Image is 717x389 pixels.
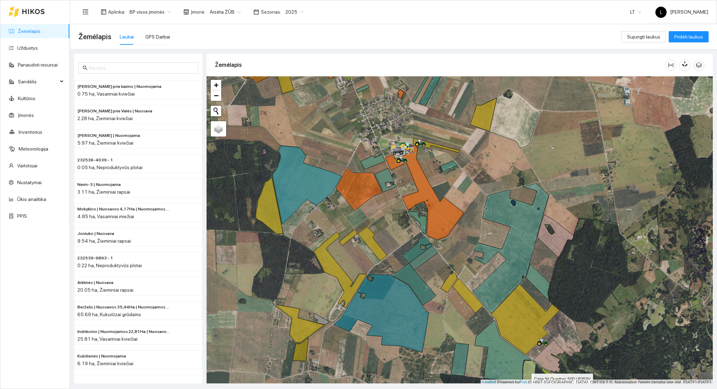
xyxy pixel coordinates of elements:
span: 232539-9893 - 1 [77,255,113,262]
button: Sujungti laukus [621,31,666,42]
span: 0.05 ha, Neproduktyvūs plotai [77,165,142,170]
span: Kubilienės | Nuomojama [77,353,126,360]
span: Arsėta ŽŪB [210,7,241,17]
a: Įmonės [18,112,34,118]
span: L [660,7,662,18]
button: column-width [665,60,676,71]
a: Panaudoti resursai [18,62,58,68]
span: 2.28 ha, Žieminiai kviečiai [77,116,133,121]
span: calendar [253,9,259,15]
span: Rolando prie kaimo | Nuomojama [77,83,161,90]
span: 20.05 ha, Žieminiai rapsai [77,287,133,293]
a: Zoom in [211,80,221,90]
a: Layers [211,121,226,137]
span: Berželis | Nuosavos 35,44Ha | Nuomojamos 30,25Ha [77,304,171,311]
span: − [214,91,218,100]
a: Vartotojai [17,163,37,168]
span: column-width [666,62,676,68]
span: Joniuko | Nuosava [77,230,114,237]
span: Pridėti laukus [674,33,703,41]
button: Initiate a new search [211,106,221,116]
span: Sujungti laukus [627,33,660,41]
a: Pridėti laukus [669,34,709,40]
span: 6.19 ha, Žieminiai kviečiai [77,361,133,366]
span: 3.11 ha, Žieminiai rapsai [77,189,130,195]
span: Sezonas : [261,8,281,16]
span: Sandėlis [18,75,58,89]
a: Žemėlapis [18,28,41,34]
span: [PERSON_NAME] [655,9,708,15]
span: Ginaičių Valiaus | Nuomojama [77,132,140,139]
button: menu-fold [78,5,92,19]
a: Ūkio analitika [17,196,46,202]
span: 4.85 ha, Vasariniai miežiai [77,214,134,219]
div: | Powered by © HNIT-[GEOGRAPHIC_DATA]; ORT10LT ©, Nacionalinė žemės tarnyba prie AM, [DATE]-[DATE] [481,380,713,385]
span: 2025 [285,7,304,17]
a: Inventorius [19,129,42,135]
span: Žemėlapis [78,31,111,42]
a: Nustatymai [17,180,42,185]
button: Pridėti laukus [669,31,709,42]
span: 5.97 ha, Žieminiai kviečiai [77,140,133,146]
a: Meteorologija [19,146,48,152]
a: Zoom out [211,90,221,101]
span: Neim-3 | Nuomojama [77,181,121,188]
span: BP visos įmonės [130,7,171,17]
a: Leaflet [482,380,495,385]
span: shop [183,9,189,15]
div: GPS Darbai [145,33,170,41]
span: + [214,81,218,89]
span: 0.75 ha, Vasariniai kviečiai [77,91,135,97]
div: Laukai [120,33,134,41]
input: Paieška [89,64,194,72]
div: Žemėlapis [215,55,665,75]
span: | [528,380,529,385]
span: 232536-4039 - 1 [77,157,113,164]
span: 9.54 ha, Žieminiai rapsai [77,238,131,244]
a: Sujungti laukus [621,34,666,40]
span: layout [101,9,106,15]
a: PPIS [17,213,27,219]
span: Įmonė : [191,8,206,16]
span: 65.69 ha, Kukurūzai grūdams [77,312,141,317]
span: search [83,65,88,70]
span: 25.81 ha, Vasariniai kviečiai [77,336,138,342]
span: menu-fold [82,9,89,15]
a: Kultūros [18,96,35,101]
span: Aplinka : [108,8,125,16]
a: Esri [520,380,527,385]
a: Užduotys [17,45,38,51]
span: LT [630,7,641,17]
span: 0.22 ha, Neproduktyvūs plotai [77,263,142,268]
span: Arklinės | Nuosava [77,279,113,286]
span: Mokyklos | Nuosavos 4,17Ha | Nuomojamos 0,68Ha [77,206,171,213]
span: Indrikonio | Nuomojamos 22,81Ha | Nuosavos 3,00 Ha [77,328,171,335]
span: Rolando prie Valės | Nuosava [77,108,152,114]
